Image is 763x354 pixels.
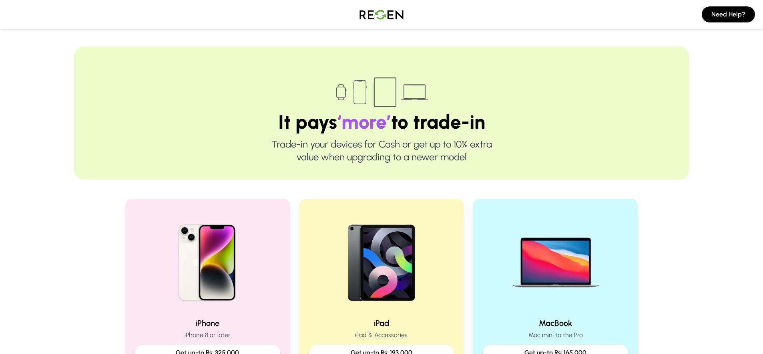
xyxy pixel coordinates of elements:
[309,318,454,329] h2: iPad
[504,208,607,311] img: MacBook
[353,3,410,26] img: Logo
[309,330,454,340] p: iPad & Accessories
[330,208,433,311] img: iPad
[702,6,755,22] button: Need Help?
[483,318,628,329] h2: MacBook
[331,72,432,112] img: Trade-in devices
[337,110,391,134] span: ‘more’
[483,330,628,340] p: Mac mini to the Pro
[135,318,280,329] h2: iPhone
[100,138,663,164] p: Trade-in your devices for Cash or get up to 10% extra value when upgrading to a newer model
[135,330,280,340] p: iPhone 8 or later
[156,208,259,311] img: iPhone
[100,112,663,131] h1: It pays to trade-in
